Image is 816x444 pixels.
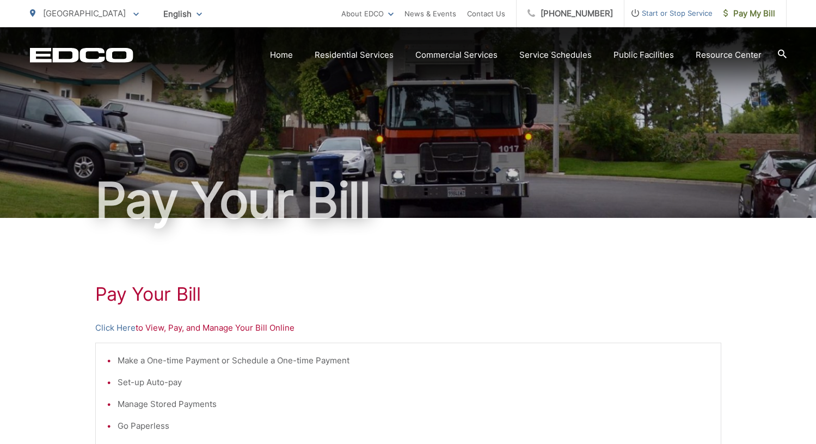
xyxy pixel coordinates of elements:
[404,7,456,20] a: News & Events
[467,7,505,20] a: Contact Us
[95,321,721,334] p: to View, Pay, and Manage Your Bill Online
[415,48,498,62] a: Commercial Services
[118,398,710,411] li: Manage Stored Payments
[270,48,293,62] a: Home
[315,48,394,62] a: Residential Services
[118,354,710,367] li: Make a One-time Payment or Schedule a One-time Payment
[723,7,775,20] span: Pay My Bill
[95,283,721,305] h1: Pay Your Bill
[519,48,592,62] a: Service Schedules
[43,8,126,19] span: [GEOGRAPHIC_DATA]
[341,7,394,20] a: About EDCO
[118,376,710,389] li: Set-up Auto-pay
[30,47,133,63] a: EDCD logo. Return to the homepage.
[118,419,710,433] li: Go Paperless
[613,48,674,62] a: Public Facilities
[155,4,210,23] span: English
[30,173,787,228] h1: Pay Your Bill
[696,48,762,62] a: Resource Center
[95,321,136,334] a: Click Here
